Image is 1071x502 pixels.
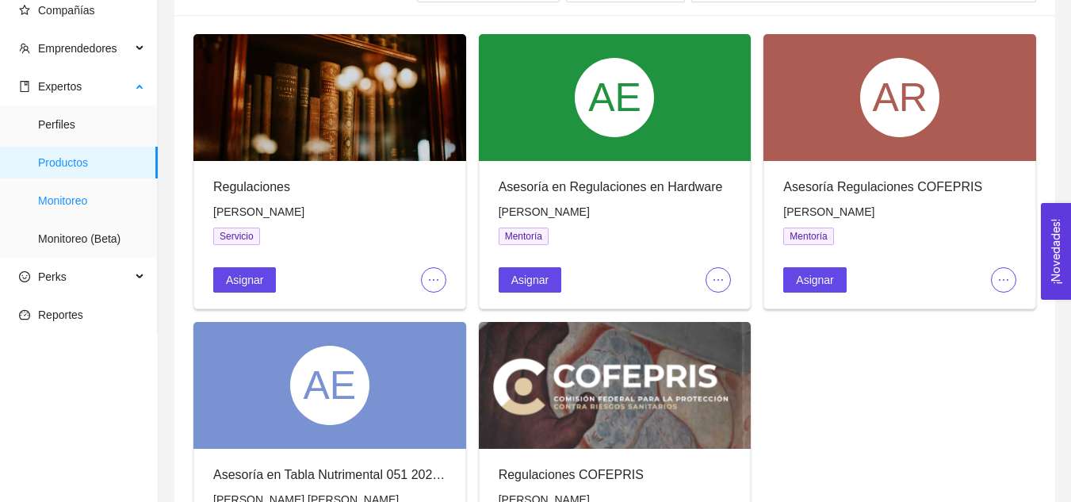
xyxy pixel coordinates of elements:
[38,223,145,255] span: Monitoreo (Beta)
[38,80,82,93] span: Expertos
[38,185,145,217] span: Monitoreo
[19,5,30,16] span: star
[38,42,117,55] span: Emprendedores
[783,228,833,245] span: Mentoría
[19,271,30,282] span: smile
[213,205,304,218] span: [PERSON_NAME]
[499,465,732,485] div: Regulaciones COFEPRIS
[499,177,732,197] div: Asesoría en Regulaciones en Hardware
[38,4,95,17] span: Compañías
[213,228,260,245] span: Servicio
[213,465,446,485] div: Asesoría en Tabla Nutrimental 051 2020 (Octagonos de excesos)
[796,271,833,289] span: Asignar
[213,177,446,197] div: Regulaciones
[991,267,1016,293] button: ellipsis
[290,346,369,425] div: AE
[19,309,30,320] span: dashboard
[499,267,561,293] button: Asignar
[38,109,145,140] span: Perfiles
[1041,203,1071,300] button: Open Feedback Widget
[860,58,939,137] div: AR
[499,228,549,245] span: Mentoría
[38,147,145,178] span: Productos
[19,43,30,54] span: team
[706,274,730,286] span: ellipsis
[706,267,731,293] button: ellipsis
[783,267,846,293] button: Asignar
[783,177,1016,197] div: Asesoría Regulaciones COFEPRIS
[213,267,276,293] button: Asignar
[783,205,874,218] span: [PERSON_NAME]
[499,205,590,218] span: [PERSON_NAME]
[992,274,1016,286] span: ellipsis
[422,274,446,286] span: ellipsis
[38,308,83,321] span: Reportes
[421,267,446,293] button: ellipsis
[38,270,67,283] span: Perks
[19,81,30,92] span: book
[575,58,654,137] div: AE
[226,271,263,289] span: Asignar
[511,271,549,289] span: Asignar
